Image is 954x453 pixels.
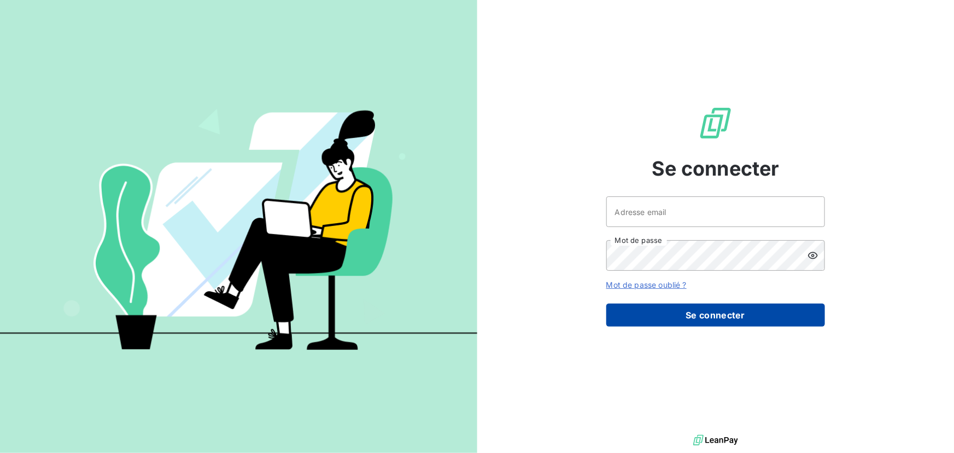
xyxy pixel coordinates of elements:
[606,196,825,227] input: placeholder
[652,154,780,183] span: Se connecter
[606,280,687,289] a: Mot de passe oublié ?
[606,304,825,327] button: Se connecter
[693,432,738,449] img: logo
[698,106,733,141] img: Logo LeanPay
